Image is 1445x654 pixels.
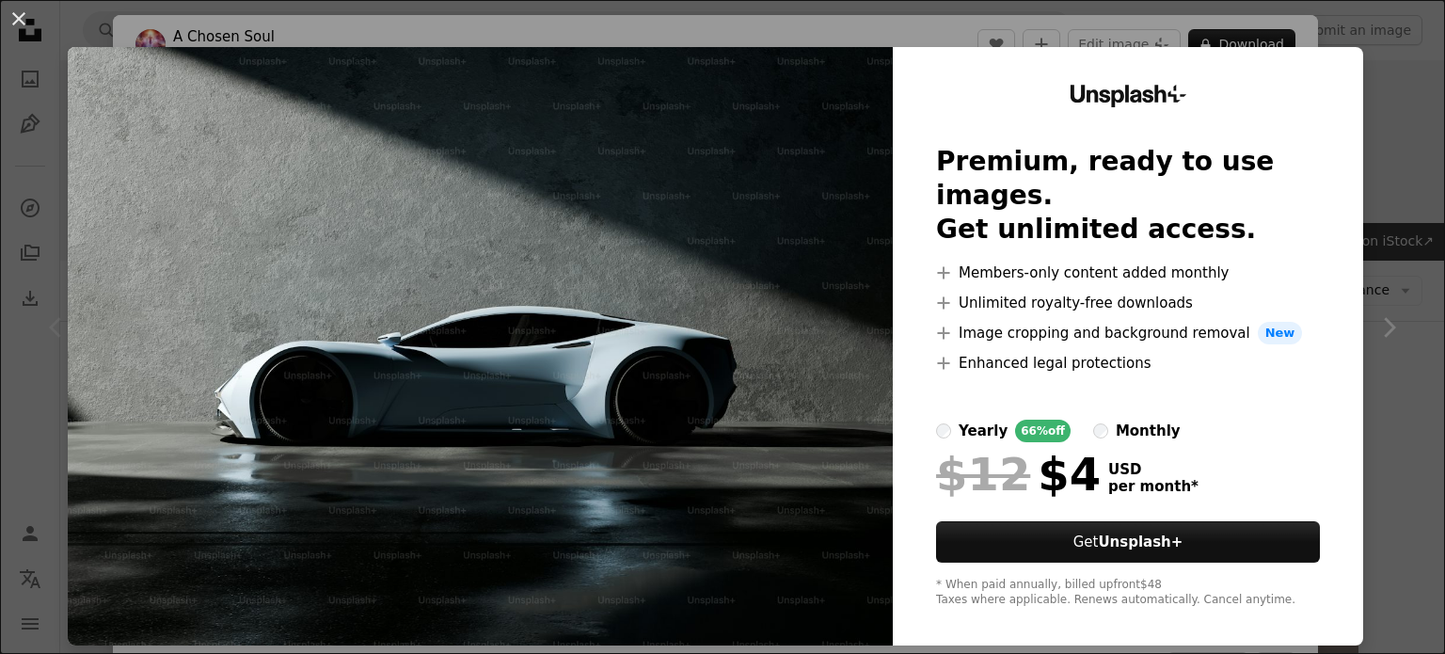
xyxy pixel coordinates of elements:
div: $4 [936,450,1101,499]
span: $12 [936,450,1030,499]
h2: Premium, ready to use images. Get unlimited access. [936,145,1320,247]
div: monthly [1116,420,1181,442]
input: yearly66%off [936,423,951,439]
div: * When paid annually, billed upfront $48 Taxes where applicable. Renews automatically. Cancel any... [936,578,1320,608]
span: New [1258,322,1303,344]
button: GetUnsplash+ [936,521,1320,563]
li: Unlimited royalty-free downloads [936,292,1320,314]
input: monthly [1093,423,1108,439]
li: Image cropping and background removal [936,322,1320,344]
strong: Unsplash+ [1098,534,1183,550]
span: per month * [1108,478,1199,495]
div: yearly [959,420,1008,442]
div: 66% off [1015,420,1071,442]
li: Enhanced legal protections [936,352,1320,375]
li: Members-only content added monthly [936,262,1320,284]
span: USD [1108,461,1199,478]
